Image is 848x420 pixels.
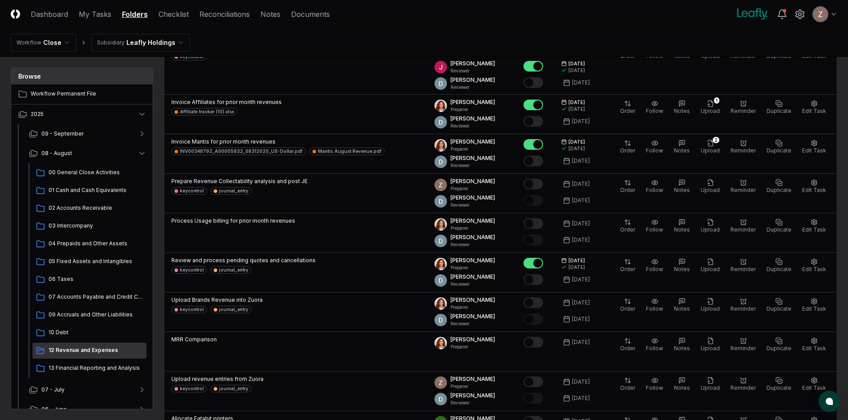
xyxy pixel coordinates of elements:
[523,179,543,189] button: Mark complete
[450,375,495,383] p: [PERSON_NAME]
[450,138,495,146] p: [PERSON_NAME]
[646,305,663,312] span: Follow
[49,240,143,248] span: 04 Prepaids and Other Assets
[450,383,495,390] p: Preparer
[450,154,495,162] p: [PERSON_NAME]
[219,306,248,313] div: journal_entry
[450,400,495,406] p: Reviewer
[701,384,720,391] span: Upload
[523,116,543,127] button: Mark complete
[434,100,447,112] img: ACg8ocLdVaUJ3SPYiWtV1SCOCLc5fH8jwZS3X49UX5Q0z8zS0ESX3Ok=s96-c
[701,108,720,114] span: Upload
[22,163,154,380] div: 08 - August
[672,256,692,275] button: Notes
[646,108,663,114] span: Follow
[765,296,793,315] button: Duplicate
[450,256,495,264] p: [PERSON_NAME]
[450,264,495,271] p: Preparer
[701,226,720,233] span: Upload
[568,60,585,67] span: [DATE]
[646,266,663,272] span: Follow
[434,297,447,310] img: ACg8ocLdVaUJ3SPYiWtV1SCOCLc5fH8jwZS3X49UX5Q0z8zS0ESX3Ok=s96-c
[568,99,585,106] span: [DATE]
[802,187,826,193] span: Edit Task
[620,147,635,154] span: Order
[620,226,635,233] span: Order
[434,376,447,389] img: ACg8ocKnDsamp5-SE65NkOhq35AnOBarAXdzXQ03o9g231ijNgHgyA=s96-c
[699,256,722,275] button: Upload
[765,217,793,236] button: Duplicate
[32,325,146,341] a: 10 Debt
[523,297,543,308] button: Mark complete
[572,315,590,323] div: [DATE]
[434,61,447,73] img: ACg8ocJfBSitaon9c985KWe3swqK2kElzkAv-sHk65QWxGQz4ldowg=s96-c
[800,256,828,275] button: Edit Task
[434,218,447,231] img: ACg8ocLdVaUJ3SPYiWtV1SCOCLc5fH8jwZS3X49UX5Q0z8zS0ESX3Ok=s96-c
[450,336,495,344] p: [PERSON_NAME]
[49,275,143,283] span: 06 Taxes
[800,217,828,236] button: Edit Task
[180,188,204,194] div: keycontrol
[171,256,316,264] p: Review and process pending quotes and cancellations
[800,177,828,196] button: Edit Task
[450,76,495,84] p: [PERSON_NAME]
[11,68,153,84] h3: Browse
[49,222,143,230] span: 03 Intercompany
[802,266,826,272] span: Edit Task
[32,289,146,305] a: 07 Accounts Payable and Credit Cards
[672,296,692,315] button: Notes
[450,194,495,202] p: [PERSON_NAME]
[765,98,793,117] button: Duplicate
[674,345,690,352] span: Notes
[219,188,248,194] div: journal_entry
[572,378,590,386] div: [DATE]
[699,138,722,156] button: 2Upload
[730,266,756,272] span: Reminder
[568,139,585,145] span: [DATE]
[819,391,840,412] button: atlas-launcher
[22,124,154,144] button: 09 - September
[523,218,543,229] button: Mark complete
[620,187,635,193] span: Order
[713,137,719,143] div: 2
[260,9,280,20] a: Notes
[568,145,585,152] div: [DATE]
[49,328,143,336] span: 10 Debt
[618,138,637,156] button: Order
[450,68,495,74] p: Reviewer
[646,187,663,193] span: Follow
[22,144,154,163] button: 08 - August
[450,344,495,350] p: Preparer
[523,314,543,324] button: Mark complete
[730,345,756,352] span: Reminder
[646,226,663,233] span: Follow
[32,307,146,323] a: 09 Accruals and Other Liabilities
[450,60,495,68] p: [PERSON_NAME]
[618,177,637,196] button: Order
[49,293,143,301] span: 07 Accounts Payable and Credit Cards
[765,177,793,196] button: Duplicate
[523,139,543,150] button: Mark complete
[450,177,495,185] p: [PERSON_NAME]
[450,202,495,208] p: Reviewer
[171,217,295,225] p: Process Usage billing for prior month revenues
[572,236,590,244] div: [DATE]
[180,306,204,313] div: keycontrol
[572,338,590,346] div: [DATE]
[49,364,143,372] span: 13 Financial Reporting and Analysis
[219,385,248,392] div: journal_entry
[572,299,590,307] div: [DATE]
[672,138,692,156] button: Notes
[22,380,154,400] button: 07 - July
[672,98,692,117] button: Notes
[291,9,330,20] a: Documents
[49,168,143,176] span: 00 General Close Activities
[699,217,722,236] button: Upload
[813,7,828,21] img: ACg8ocKnDsamp5-SE65NkOhq35AnOBarAXdzXQ03o9g231ijNgHgyA=s96-c
[765,336,793,354] button: Duplicate
[572,220,590,228] div: [DATE]
[729,256,758,275] button: Reminder
[674,305,690,312] span: Notes
[568,106,585,112] div: [DATE]
[568,67,585,74] div: [DATE]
